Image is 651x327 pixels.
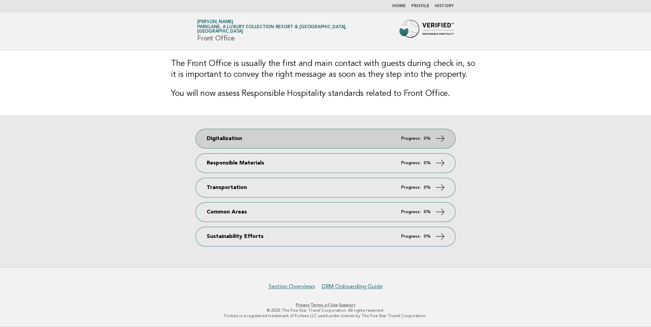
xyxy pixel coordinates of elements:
a: Support [339,303,355,307]
a: Profile [411,4,429,8]
a: Section Overviews [269,283,315,290]
strong: 0% [424,136,431,141]
em: Progress: [401,234,421,239]
a: [PERSON_NAME]Parklane, a Luxury Collection Resort & [GEOGRAPHIC_DATA], [GEOGRAPHIC_DATA] [197,20,388,34]
a: Privacy [296,303,309,307]
a: Terms of Use [311,303,338,307]
h1: Front Office [197,20,388,42]
h3: The Front Office is usually the first and main contact with guests during check in, so it is impo... [171,58,480,80]
p: © 2025 The Five Star Travel Corporation. All rights reserved. [117,308,534,313]
a: Home [392,4,406,8]
a: Common Areas Progress: 0% [196,203,455,222]
p: Forbes is a registered trademark of Forbes LLC used under license by The Five Star Travel Corpora... [117,313,534,319]
a: Sustainability Efforts Progress: 0% [196,227,455,246]
em: Progress: [401,185,421,190]
p: · · [117,302,534,308]
a: Transportation Progress: 0% [196,178,455,197]
a: Digitalization Progress: 0% [196,129,455,148]
img: Forbes Travel Guide [399,20,454,42]
span: Parklane, a Luxury Collection Resort & [GEOGRAPHIC_DATA], [GEOGRAPHIC_DATA] [197,25,388,34]
strong: 0% [424,161,431,165]
em: Progress: [401,210,421,214]
strong: 0% [424,234,431,239]
a: History [435,4,454,8]
h3: You will now assess Responsible Hospitality standards related to Front Office. [171,88,480,99]
em: Progress: [401,136,421,141]
em: Progress: [401,161,421,165]
a: DRM Onboarding Guide [322,283,383,290]
strong: 0% [424,185,431,190]
strong: 0% [424,210,431,214]
a: Responsible Materials Progress: 0% [196,154,455,173]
